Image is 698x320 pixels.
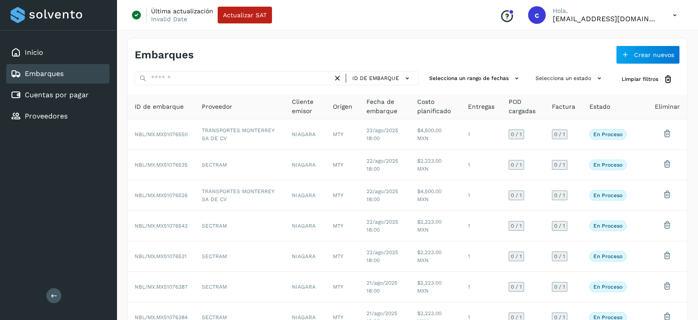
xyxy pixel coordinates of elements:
[135,102,184,111] span: ID de embarque
[25,91,89,99] a: Cuentas por pagar
[417,97,454,116] span: Costo planificado
[195,241,285,272] td: SECTRAM
[511,162,522,168] span: 0 / 1
[593,284,623,290] p: En proceso
[511,223,522,229] span: 0 / 1
[461,211,502,241] td: 1
[25,69,64,78] a: Embarques
[285,150,326,180] td: NIAGARA
[326,150,359,180] td: MTY
[410,180,461,211] td: $4,500.00 MXN
[468,102,494,111] span: Entregas
[25,48,43,57] a: Inicio
[326,180,359,211] td: MTY
[552,102,575,111] span: Factura
[135,162,188,168] span: NBL/MX.MX51076535
[655,102,680,111] span: Eliminar
[366,249,398,263] span: 22/ago/2025 18:00
[326,211,359,241] td: MTY
[366,127,398,141] span: 22/ago/2025 18:00
[326,241,359,272] td: MTY
[195,150,285,180] td: SECTRAM
[511,132,522,137] span: 0 / 1
[554,315,565,320] span: 0 / 1
[135,192,188,198] span: NBL/MX.MX51076526
[410,272,461,302] td: $2,223.00 MXN
[326,119,359,150] td: MTY
[135,49,194,61] h4: Embarques
[151,7,213,15] p: Última actualización
[461,150,502,180] td: 1
[366,219,398,233] span: 22/ago/2025 18:00
[615,71,680,88] button: Limpiar filtros
[195,119,285,150] td: TRANSPORTES MONTERREY SA DE CV
[554,132,565,137] span: 0 / 1
[554,254,565,259] span: 0 / 1
[326,272,359,302] td: MTY
[285,119,326,150] td: NIAGARA
[135,253,187,259] span: NBL/MX.MX51076531
[366,280,397,294] span: 21/ago/2025 18:00
[195,180,285,211] td: TRANSPORTES MONTERREY SA DE CV
[366,158,398,172] span: 22/ago/2025 18:00
[6,43,109,62] div: Inicio
[410,241,461,272] td: $2,223.00 MXN
[553,7,659,15] p: Hola,
[461,119,502,150] td: 1
[285,241,326,272] td: NIAGARA
[151,15,187,23] p: Invalid Date
[350,72,415,85] button: ID de embarque
[634,52,674,58] span: Crear nuevos
[461,241,502,272] td: 1
[461,272,502,302] td: 1
[461,180,502,211] td: 1
[285,211,326,241] td: NIAGARA
[426,71,525,86] button: Selecciona un rango de fechas
[509,97,538,116] span: POD cargadas
[195,211,285,241] td: SECTRAM
[593,192,623,198] p: En proceso
[616,46,680,64] button: Crear nuevos
[593,253,623,259] p: En proceso
[511,254,522,259] span: 0 / 1
[554,284,565,290] span: 0 / 1
[410,150,461,180] td: $2,223.00 MXN
[6,85,109,105] div: Cuentas por pagar
[6,64,109,84] div: Embarques
[366,188,398,202] span: 22/ago/2025 18:00
[554,162,565,168] span: 0 / 1
[366,97,403,116] span: Fecha de embarque
[223,12,267,18] span: Actualizar SAT
[25,112,68,120] a: Proveedores
[410,211,461,241] td: $2,223.00 MXN
[511,284,522,290] span: 0 / 1
[135,284,188,290] span: NBL/MX.MX51076387
[195,272,285,302] td: SECTRAM
[553,15,659,23] p: calbor@niagarawater.com
[410,119,461,150] td: $4,500.00 MXN
[511,315,522,320] span: 0 / 1
[554,223,565,229] span: 0 / 1
[532,71,607,86] button: Selecciona un estado
[589,102,610,111] span: Estado
[202,102,232,111] span: Proveedor
[593,162,623,168] p: En proceso
[593,131,623,137] p: En proceso
[352,74,399,82] span: ID de embarque
[333,102,352,111] span: Origen
[622,75,658,83] span: Limpiar filtros
[218,7,272,23] button: Actualizar SAT
[554,193,565,198] span: 0 / 1
[511,193,522,198] span: 0 / 1
[285,272,326,302] td: NIAGARA
[135,223,188,229] span: NBL/MX.MX51076543
[593,223,623,229] p: En proceso
[135,131,188,137] span: NBL/MX.MX51076550
[6,107,109,126] div: Proveedores
[285,180,326,211] td: NIAGARA
[292,97,319,116] span: Cliente emisor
